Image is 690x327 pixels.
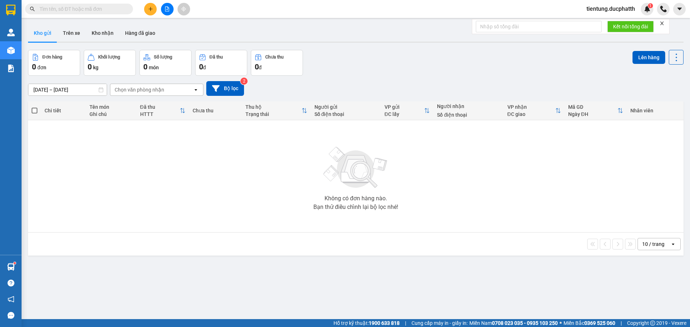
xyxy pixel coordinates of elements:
[165,6,170,11] span: file-add
[613,23,648,31] span: Kết nối tổng đài
[676,6,683,12] span: caret-down
[57,24,86,42] button: Trên xe
[199,62,203,71] span: 0
[642,240,664,248] div: 10 / trang
[144,3,157,15] button: plus
[32,62,36,71] span: 0
[251,50,303,76] button: Chưa thu0đ
[242,101,311,120] th: Toggle SortBy
[265,55,284,60] div: Chưa thu
[86,24,119,42] button: Kho nhận
[469,319,558,327] span: Miền Nam
[411,319,468,327] span: Cung cấp máy in - giấy in:
[255,62,259,71] span: 0
[405,319,406,327] span: |
[88,62,92,71] span: 0
[621,319,622,327] span: |
[93,65,98,70] span: kg
[8,296,14,303] span: notification
[45,108,82,113] div: Chi tiết
[565,101,627,120] th: Toggle SortBy
[7,29,15,36] img: warehouse-icon
[149,65,159,70] span: món
[507,104,555,110] div: VP nhận
[385,104,424,110] div: VP gửi
[245,111,302,117] div: Trạng thái
[649,3,652,8] span: 1
[314,111,377,117] div: Số điện thoại
[28,84,107,95] input: Select a date range.
[325,196,387,201] div: Không có đơn hàng nào.
[6,5,15,15] img: logo-vxr
[8,312,14,319] span: message
[89,111,133,117] div: Ghi chú
[42,55,62,60] div: Đơn hàng
[313,204,398,210] div: Bạn thử điều chỉnh lại bộ lọc nhé!
[492,320,558,326] strong: 0708 023 035 - 0935 103 250
[504,101,565,120] th: Toggle SortBy
[8,280,14,286] span: question-circle
[333,319,400,327] span: Hỗ trợ kỹ thuật:
[193,108,238,113] div: Chưa thu
[143,62,147,71] span: 0
[210,55,223,60] div: Đã thu
[203,65,206,70] span: đ
[584,320,615,326] strong: 0369 525 060
[119,24,161,42] button: Hàng đã giao
[385,111,424,117] div: ĐC lấy
[195,50,247,76] button: Đã thu0đ
[632,51,665,64] button: Lên hàng
[140,104,180,110] div: Đã thu
[673,3,686,15] button: caret-down
[84,50,136,76] button: Khối lượng0kg
[259,65,262,70] span: đ
[314,104,377,110] div: Người gửi
[40,5,124,13] input: Tìm tên, số ĐT hoặc mã đơn
[630,108,680,113] div: Nhân viên
[30,6,35,11] span: search
[89,104,133,110] div: Tên món
[437,112,500,118] div: Số điện thoại
[148,6,153,11] span: plus
[178,3,190,15] button: aim
[568,111,617,117] div: Ngày ĐH
[7,263,15,271] img: warehouse-icon
[670,241,676,247] svg: open
[581,4,641,13] span: tientung.ducphatth
[659,21,664,26] span: close
[644,6,650,12] img: icon-new-feature
[98,55,120,60] div: Khối lượng
[245,104,302,110] div: Thu hộ
[369,320,400,326] strong: 1900 633 818
[240,78,248,85] sup: 2
[507,111,555,117] div: ĐC giao
[206,81,244,96] button: Bộ lọc
[37,65,46,70] span: đơn
[560,322,562,324] span: ⚪️
[320,143,392,193] img: svg+xml;base64,PHN2ZyBjbGFzcz0ibGlzdC1wbHVnX19zdmciIHhtbG5zPSJodHRwOi8vd3d3LnczLm9yZy8yMDAwL3N2Zy...
[648,3,653,8] sup: 1
[139,50,192,76] button: Số lượng0món
[660,6,667,12] img: phone-icon
[161,3,174,15] button: file-add
[568,104,617,110] div: Mã GD
[650,321,655,326] span: copyright
[607,21,654,32] button: Kết nối tổng đài
[28,50,80,76] button: Đơn hàng0đơn
[7,47,15,54] img: warehouse-icon
[381,101,434,120] th: Toggle SortBy
[14,262,16,264] sup: 1
[137,101,189,120] th: Toggle SortBy
[563,319,615,327] span: Miền Bắc
[154,55,172,60] div: Số lượng
[7,65,15,72] img: solution-icon
[140,111,180,117] div: HTTT
[437,103,500,109] div: Người nhận
[476,21,602,32] input: Nhập số tổng đài
[115,86,164,93] div: Chọn văn phòng nhận
[181,6,186,11] span: aim
[193,87,199,93] svg: open
[28,24,57,42] button: Kho gửi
